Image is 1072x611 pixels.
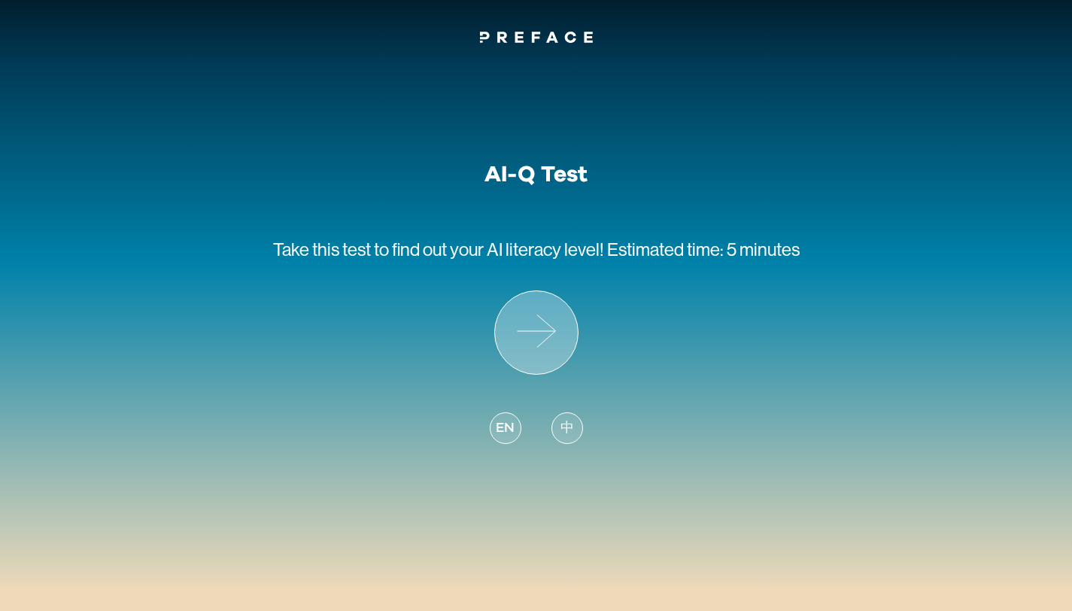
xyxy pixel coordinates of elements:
[392,239,604,260] span: find out your AI literacy level!
[484,161,588,188] h1: AI-Q Test
[560,418,574,439] span: 中
[607,239,800,260] span: Estimated time: 5 minutes
[496,418,514,439] span: EN
[273,239,389,260] span: Take this test to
